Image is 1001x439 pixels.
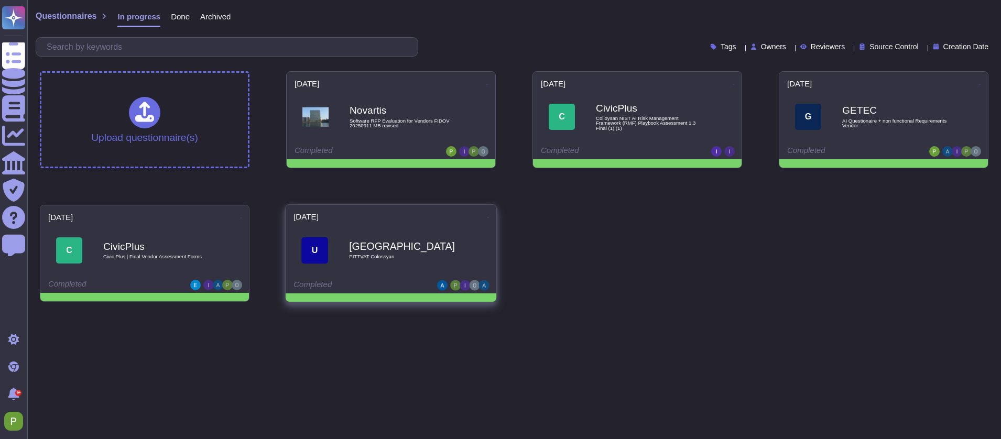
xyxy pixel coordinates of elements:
[41,38,418,56] input: Search by keywords
[2,410,30,433] button: user
[349,242,455,251] b: [GEOGRAPHIC_DATA]
[190,280,201,290] img: user
[103,254,208,259] span: Civic Plus | Final Vendor Assessment Forms
[460,280,470,291] img: user
[479,280,489,291] img: user
[929,146,940,157] img: user
[349,254,455,259] span: PITTVAT Colossyan
[952,146,962,157] img: user
[795,104,821,130] div: G
[842,118,947,128] span: AI Questionaire + non functional Requirements Vendor
[761,43,786,50] span: Owners
[724,146,735,157] img: user
[350,118,454,128] span: Software RFP Evaluation for Vendors FIDOV 20250911 MB revised
[293,280,423,291] div: Completed
[942,146,953,157] img: user
[971,146,981,157] img: user
[91,97,198,142] div: Upload questionnaire(s)
[203,280,214,290] img: user
[48,280,177,290] div: Completed
[302,104,329,130] img: Logo
[295,146,423,157] div: Completed
[541,146,669,157] div: Completed
[56,237,82,264] div: C
[842,105,947,115] b: GETEC
[961,146,972,157] img: user
[200,13,231,20] span: Archived
[4,412,23,431] img: user
[48,213,73,221] span: [DATE]
[350,105,454,115] b: Novartis
[15,390,21,396] div: 9+
[541,80,565,87] span: [DATE]
[711,146,722,157] img: user
[596,116,701,131] span: Colloysan NIST AI Risk Management Framework (RMF) Playbook Assessment 1.3 Final (1) (1)
[549,104,575,130] div: C
[446,146,456,157] img: user
[869,43,918,50] span: Source Control
[811,43,845,50] span: Reviewers
[103,242,208,251] b: CivicPlus
[787,146,916,157] div: Completed
[301,237,328,264] div: U
[437,280,448,291] img: user
[478,146,488,157] img: user
[295,80,319,87] span: [DATE]
[469,280,480,291] img: user
[721,43,736,50] span: Tags
[450,280,461,291] img: user
[117,13,160,20] span: In progress
[293,213,319,221] span: [DATE]
[469,146,479,157] img: user
[943,43,988,50] span: Creation Date
[596,103,701,113] b: CivicPlus
[222,280,233,290] img: user
[787,80,812,87] span: [DATE]
[232,280,242,290] img: user
[459,146,470,157] img: user
[171,13,190,20] span: Done
[213,280,223,290] img: user
[36,12,96,20] span: Questionnaires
